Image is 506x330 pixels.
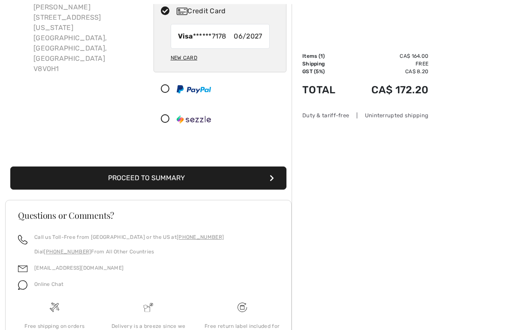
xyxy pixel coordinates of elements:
img: chat [18,281,27,290]
td: GST (5%) [302,68,349,75]
td: Shipping [302,60,349,68]
span: Online Chat [34,282,63,288]
div: Credit Card [177,6,280,17]
strong: Visa [178,33,193,41]
button: Proceed to Summary [10,167,286,190]
span: 06/2027 [234,32,262,42]
td: CA$ 8.20 [349,68,428,75]
p: Call us Toll-Free from [GEOGRAPHIC_DATA] or the US at [34,234,224,241]
img: Delivery is a breeze since we pay the duties! [144,303,153,312]
h3: Questions or Comments? [18,211,279,220]
img: call [18,235,27,245]
a: [PHONE_NUMBER] [44,249,91,255]
img: PayPal [177,86,211,94]
a: [PHONE_NUMBER] [177,235,224,241]
td: CA$ 164.00 [349,52,428,60]
p: Dial From All Other Countries [34,248,224,256]
img: Free shipping on orders over $99 [50,303,59,312]
span: 1 [320,53,323,59]
td: Items ( ) [302,52,349,60]
img: Credit Card [177,8,187,15]
img: Sezzle [177,116,211,124]
img: Free shipping on orders over $99 [238,303,247,312]
img: email [18,265,27,274]
div: New Card [171,51,197,65]
a: [EMAIL_ADDRESS][DOMAIN_NAME] [34,265,123,271]
td: CA$ 172.20 [349,75,428,104]
td: Total [302,75,349,104]
div: Duty & tariff-free | Uninterrupted shipping [302,111,428,119]
td: Free [349,60,428,68]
